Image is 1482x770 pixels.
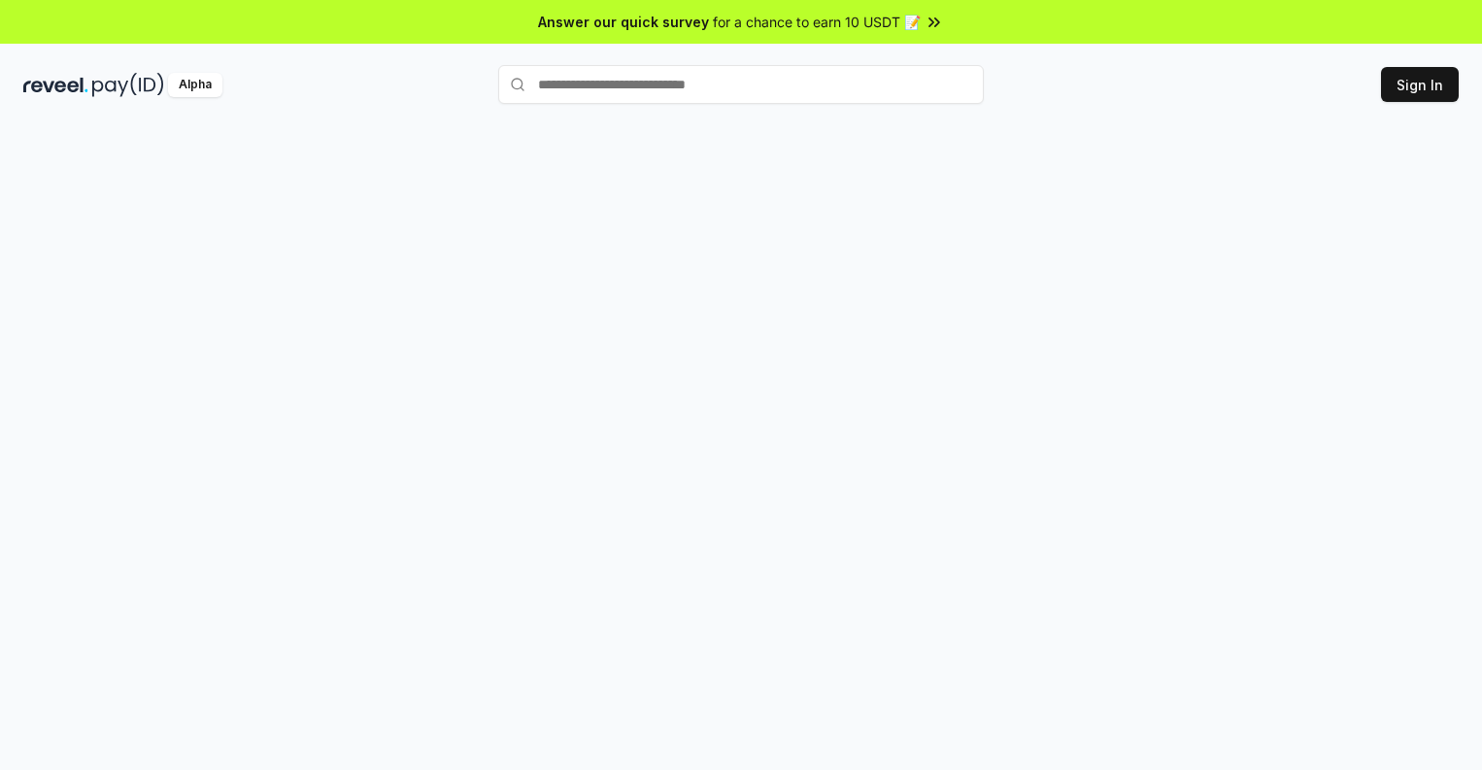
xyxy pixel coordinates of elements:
[23,73,88,97] img: reveel_dark
[713,12,921,32] span: for a chance to earn 10 USDT 📝
[168,73,222,97] div: Alpha
[92,73,164,97] img: pay_id
[538,12,709,32] span: Answer our quick survey
[1381,67,1459,102] button: Sign In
